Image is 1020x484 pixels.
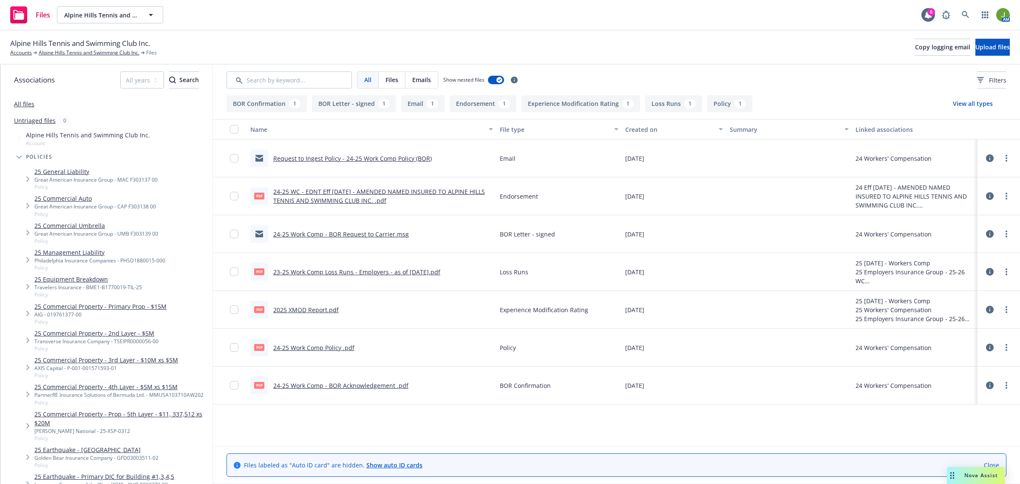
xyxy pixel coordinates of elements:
[14,74,55,85] span: Associations
[230,268,238,276] input: Toggle Row Selected
[938,6,955,23] a: Report a Bug
[230,381,238,390] input: Toggle Row Selected
[14,100,34,108] a: All files
[625,343,644,352] span: [DATE]
[645,95,702,112] button: Loss Runs
[273,230,409,238] a: 24-25 Work Comp - BOR Request to Carrier.msg
[273,382,408,390] a: 24-25 Work Comp - BOR Acknowledgement .pdf
[500,268,528,276] span: Loss Runs
[34,472,174,481] a: 25 Earthquake - Primary DIC for Building #1,3,4,5
[34,454,159,461] div: Golden Bear Insurance Company - GFD03003511-02
[34,221,158,230] a: 25 Commercial Umbrella
[254,382,264,388] span: pdf
[625,381,644,390] span: [DATE]
[625,154,644,163] span: [DATE]
[34,329,159,338] a: 25 Commercial Property - 2nd Layer - $5M
[856,381,932,390] div: 24 Workers' Compensation
[915,43,970,51] span: Copy logging email
[984,461,999,470] a: Close
[34,264,165,271] span: Policy
[146,49,157,57] span: Files
[34,302,167,311] a: 25 Commercial Property - Primary Prop - $15M
[34,410,209,427] a: 25 Commercial Property - Prop - 5th Layer - $11, 337,512 xs $20M
[1001,342,1011,353] a: more
[254,193,264,199] span: pdf
[366,461,422,469] a: Show auto ID cards
[34,435,209,442] span: Policy
[412,75,431,84] span: Emails
[10,49,32,57] a: Accounts
[856,268,974,285] div: 25 Employers Insurance Group - 25-26 WC
[34,183,158,191] span: Policy
[856,305,974,314] div: 25 Workers' Compensation
[244,461,422,470] span: Files labeled as "Auto ID card" are hidden.
[684,99,696,108] div: 1
[500,154,516,163] span: Email
[34,399,204,406] span: Policy
[378,99,390,108] div: 1
[915,39,970,56] button: Copy logging email
[34,248,165,257] a: 25 Management Liability
[977,76,1006,85] span: Filters
[34,176,158,183] div: Great American Insurance Group - MAC F303137 00
[1001,229,1011,239] a: more
[273,154,432,162] a: Request to Ingest Policy - 24-25 Work Comp Policy (BOR)
[1001,153,1011,163] a: more
[169,71,199,88] button: SearchSearch
[254,306,264,313] span: pdf
[26,154,53,159] span: Policies
[34,237,158,245] span: Policy
[500,305,588,314] span: Experience Modification Rating
[169,72,199,88] div: Search
[254,344,264,350] span: pdf
[34,338,159,345] div: Transverse Insurance Company - TSEIPR0000056-00
[450,95,516,112] button: Endorsement
[730,125,839,134] div: Summary
[34,318,167,325] span: Policy
[856,343,932,352] div: 24 Workers' Compensation
[856,183,974,210] div: 24 Eff [DATE] - AMENDED NAMED INSURED TO ALPINE HILLS TENNIS AND SWIMMING CLUB INC.
[312,95,396,112] button: BOR Letter - signed
[975,43,1010,51] span: Upload files
[625,230,644,239] span: [DATE]
[250,125,484,134] div: Name
[622,119,726,140] button: Created on
[34,372,178,379] span: Policy
[707,95,752,112] button: Policy
[34,345,159,352] span: Policy
[247,119,496,140] button: Name
[500,343,516,352] span: Policy
[500,230,555,239] span: BOR Letter - signed
[856,296,974,305] div: 25 [DATE] - Workers Comp
[427,99,438,108] div: 1
[622,99,634,108] div: 1
[227,71,352,88] input: Search by keyword...
[499,99,510,108] div: 1
[443,76,484,83] span: Show nested files
[947,467,1005,484] button: Nova Assist
[34,211,156,218] span: Policy
[26,140,150,147] span: Account
[230,305,238,314] input: Toggle Row Selected
[625,305,644,314] span: [DATE]
[989,76,1006,85] span: Filters
[496,119,622,140] button: File type
[230,343,238,352] input: Toggle Row Selected
[34,257,165,264] div: Philadelphia Insurance Companies - PHSD1880015-000
[39,49,139,57] a: Alpine Hills Tennis and Swimming Club Inc.
[230,192,238,200] input: Toggle Row Selected
[957,6,974,23] a: Search
[927,8,935,16] div: 6
[1001,380,1011,390] a: more
[734,99,746,108] div: 1
[230,154,238,162] input: Toggle Row Selected
[364,75,371,84] span: All
[34,391,204,399] div: PartnerRE Insurance Solutions of Bermuda Ltd. - MMUSA103710AW202
[852,119,977,140] button: Linked associations
[34,461,159,469] span: Policy
[34,194,156,203] a: 25 Commercial Auto
[14,116,56,125] a: Untriaged files
[64,11,138,20] span: Alpine Hills Tennis and Swimming Club Inc.
[59,116,71,125] div: 0
[34,427,209,435] div: [PERSON_NAME] National - 25-XSP-0312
